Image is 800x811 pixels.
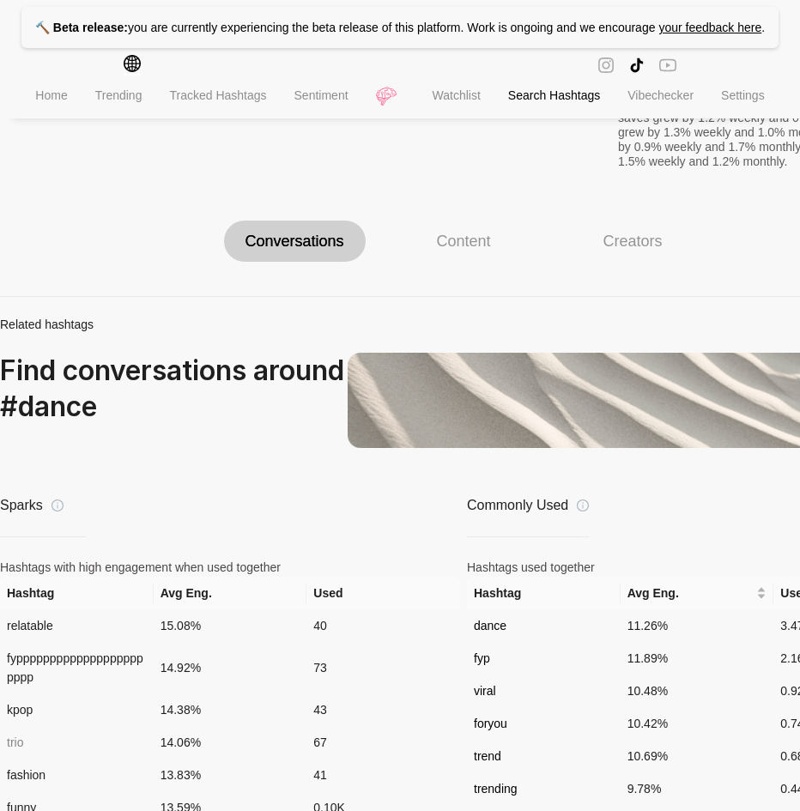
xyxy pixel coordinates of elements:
strong: 🔨 Beta release: [35,21,128,34]
th: Used [306,577,460,609]
span: trending [474,782,518,796]
span: fyp [474,651,490,665]
a: your feedback here [658,21,761,34]
th: Avg Eng. [621,577,774,609]
span: 40 [313,619,327,632]
th: Hashtag [467,577,621,609]
span: Search Hashtags [508,88,600,102]
div: Commonly Used [467,494,589,516]
th: Avg Eng. [154,577,307,609]
span: info-circle [577,499,589,511]
span: Tracked Hashtags [169,88,266,102]
span: Home [35,88,67,102]
div: Content [436,232,490,251]
span: Watchlist [433,88,481,102]
p: you are currently experiencing the beta release of this platform. Work is ongoing and we encourage . [21,7,779,48]
span: 11.89 % [627,651,669,665]
span: 73 [313,661,327,675]
span: 10.69 % [627,749,669,763]
span: 10.48 % [627,684,669,698]
span: trend [474,749,501,763]
span: 41 [313,768,327,782]
span: Avg Eng. [627,584,754,602]
span: 14.38 % [161,703,202,717]
span: Settings [721,88,765,102]
span: info-circle [52,499,64,511]
span: dance [474,619,506,632]
span: 15.08 % [161,619,202,632]
span: 43 [313,703,327,717]
span: global [124,55,141,76]
span: 11.26 % [627,619,669,632]
span: 14.92 % [161,661,202,675]
span: Vibechecker [627,88,694,102]
span: youtube [659,55,676,75]
span: 14.06 % [161,735,202,749]
div: Creators [603,232,662,251]
div: Conversations [245,232,343,251]
span: 10.42 % [627,717,669,730]
span: Sentiment [294,88,348,102]
span: instagram [597,55,615,76]
span: 13.83 % [161,768,202,782]
span: 9.78 % [627,782,662,796]
span: 67 [313,735,327,749]
span: foryou [474,717,507,730]
span: viral [474,684,496,698]
span: Trending [95,88,142,102]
